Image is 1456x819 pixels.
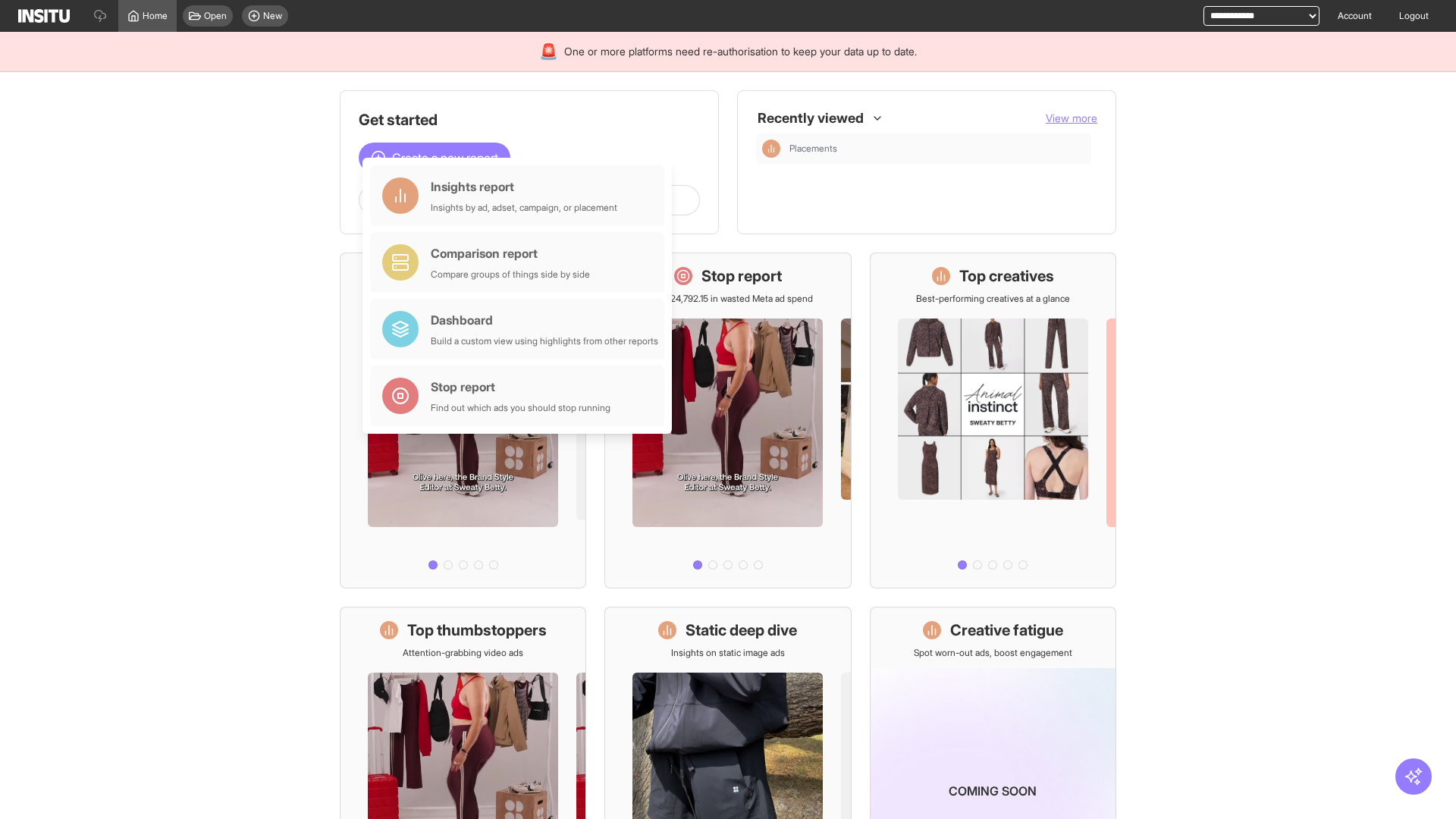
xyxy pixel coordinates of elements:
h1: Stop report [701,265,782,287]
button: View more [1046,111,1097,126]
div: Find out which ads you should stop running [431,402,610,414]
div: 🚨 [539,41,558,62]
div: Insights [762,140,780,158]
div: Insights report [431,177,617,196]
h1: Top thumbstoppers [407,620,547,641]
div: Comparison report [431,244,590,262]
button: Create a new report [359,143,510,173]
a: Top creativesBest-performing creatives at a glance [870,253,1116,588]
img: Logo [18,9,70,23]
p: Insights on static image ads [671,647,785,659]
p: Best-performing creatives at a glance [916,293,1070,305]
span: View more [1046,111,1097,124]
p: Save £24,792.15 in wasted Meta ad spend [643,293,813,305]
span: Create a new report [392,149,498,167]
div: Stop report [431,378,610,396]
h1: Top creatives [959,265,1054,287]
span: Placements [789,143,1085,155]
span: New [263,10,282,22]
span: One or more platforms need re-authorisation to keep your data up to date. [564,44,917,59]
div: Compare groups of things side by side [431,268,590,281]
div: Build a custom view using highlights from other reports [431,335,658,347]
div: Insights by ad, adset, campaign, or placement [431,202,617,214]
a: What's live nowSee all active ads instantly [340,253,586,588]
span: Home [143,10,168,22]
div: Dashboard [431,311,658,329]
p: Attention-grabbing video ads [403,647,523,659]
span: Placements [789,143,837,155]
h1: Get started [359,109,700,130]
h1: Static deep dive [686,620,797,641]
a: Stop reportSave £24,792.15 in wasted Meta ad spend [604,253,851,588]
span: Open [204,10,227,22]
